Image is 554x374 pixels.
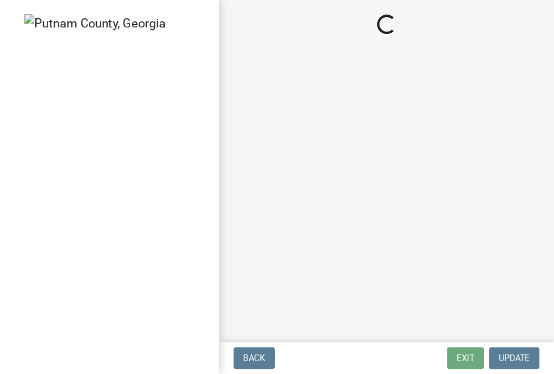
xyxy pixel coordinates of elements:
span: Back [243,353,265,363]
img: Putnam County, Georgia [24,14,165,32]
span: Update [499,353,530,363]
button: Update [489,347,539,369]
button: Exit [447,347,484,369]
button: Back [234,347,275,369]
